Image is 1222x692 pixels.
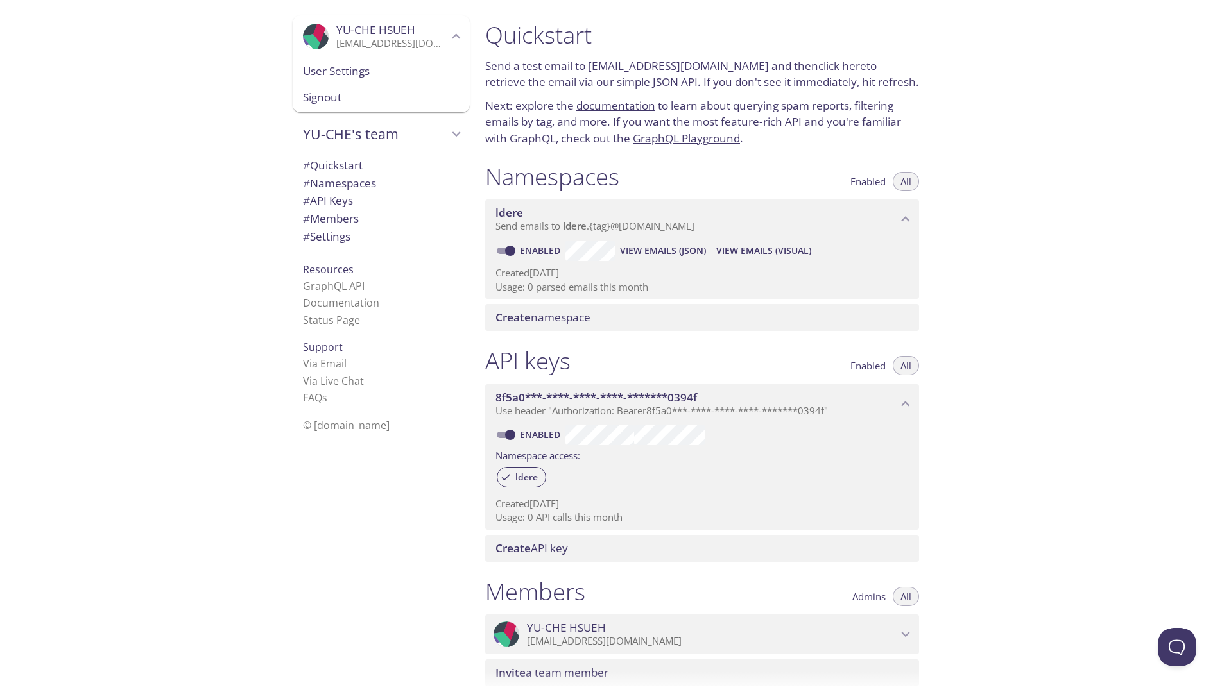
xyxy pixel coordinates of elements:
[495,280,909,294] p: Usage: 0 parsed emails this month
[843,172,893,191] button: Enabled
[303,176,310,190] span: #
[303,229,310,244] span: #
[485,614,919,654] div: YU-CHE HSUEH
[527,621,606,635] span: YU-CHE HSUEH
[303,374,364,388] a: Via Live Chat
[303,193,353,208] span: API Keys
[303,279,365,293] a: GraphQL API
[518,244,565,257] a: Enabled
[485,199,919,239] div: ldere namespace
[303,418,390,432] span: © [DOMAIN_NAME]
[633,131,740,146] a: GraphQL Playground
[1158,628,1196,666] iframe: Help Scout Beacon - Open
[845,587,893,606] button: Admins
[508,471,546,483] span: ldere
[293,15,470,58] div: YU-CHE HSUEH
[303,158,363,173] span: Quickstart
[615,241,711,261] button: View Emails (JSON)
[303,340,343,354] span: Support
[336,22,415,37] span: YU-CHE HSUEH
[485,577,585,606] h1: Members
[495,445,580,464] label: Namespace access:
[303,63,460,80] span: User Settings
[893,587,919,606] button: All
[485,346,571,375] h1: API keys
[303,391,327,405] a: FAQ
[576,98,655,113] a: documentation
[336,37,448,50] p: [EMAIL_ADDRESS][DOMAIN_NAME]
[293,117,470,151] div: YU-CHE's team
[322,391,327,405] span: s
[843,356,893,375] button: Enabled
[485,535,919,562] div: Create API Key
[293,58,470,85] div: User Settings
[893,172,919,191] button: All
[527,635,897,648] p: [EMAIL_ADDRESS][DOMAIN_NAME]
[495,310,531,325] span: Create
[620,243,706,258] span: View Emails (JSON)
[518,428,565,441] a: Enabled
[893,356,919,375] button: All
[303,176,376,190] span: Namespaces
[293,228,470,246] div: Team Settings
[818,58,866,73] a: click here
[588,58,769,73] a: [EMAIL_ADDRESS][DOMAIN_NAME]
[495,541,531,555] span: Create
[303,211,359,226] span: Members
[495,511,909,524] p: Usage: 0 API calls this month
[495,497,909,511] p: Created [DATE]
[303,262,354,276] span: Resources
[495,310,590,325] span: namespace
[716,243,811,258] span: View Emails (Visual)
[563,219,587,232] span: ldere
[485,162,619,191] h1: Namespaces
[485,97,919,147] p: Next: explore the to learn about querying spam reports, filtering emails by tag, and more. If you...
[485,58,919,90] p: Send a test email to and then to retrieve the email via our simple JSON API. If you don't see it ...
[485,659,919,686] div: Invite a team member
[303,158,310,173] span: #
[711,241,816,261] button: View Emails (Visual)
[485,21,919,49] h1: Quickstart
[495,266,909,280] p: Created [DATE]
[495,205,523,220] span: ldere
[485,304,919,331] div: Create namespace
[303,89,460,106] span: Signout
[303,125,448,143] span: YU-CHE's team
[497,467,546,487] div: ldere
[303,193,310,208] span: #
[495,219,694,232] span: Send emails to . {tag} @[DOMAIN_NAME]
[495,541,568,555] span: API key
[293,210,470,228] div: Members
[293,156,470,174] div: Quickstart
[303,211,310,226] span: #
[303,357,347,371] a: Via Email
[293,174,470,192] div: Namespaces
[303,296,379,310] a: Documentation
[303,229,350,244] span: Settings
[303,313,360,327] a: Status Page
[293,84,470,112] div: Signout
[293,192,470,210] div: API Keys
